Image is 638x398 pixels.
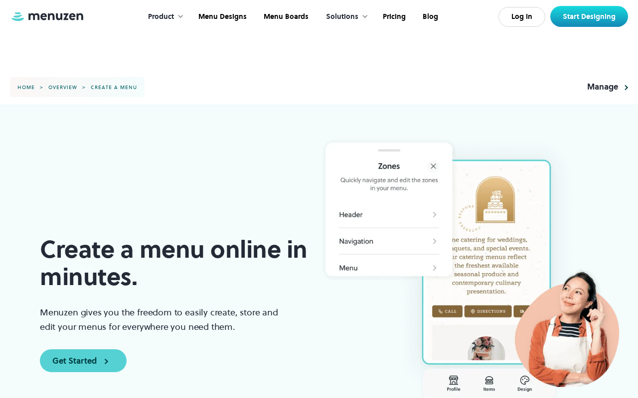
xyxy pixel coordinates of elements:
[52,357,97,365] div: Get Started
[413,1,446,32] a: Blog
[40,305,287,334] p: Menuzen gives you the freedom to easily create, store and edit your menus for everywhere you need...
[254,1,316,32] a: Menu Boards
[326,11,358,22] div: Solutions
[138,1,189,32] div: Product
[373,1,413,32] a: Pricing
[40,349,127,372] a: Get Started
[37,85,46,91] div: >
[40,236,314,291] h1: Create a menu online in minutes.
[498,7,545,27] a: Log In
[148,11,174,22] div: Product
[88,85,140,91] a: create a menu
[15,85,37,91] a: home
[46,85,80,91] a: overview
[189,1,254,32] a: Menu Designs
[80,85,88,91] div: >
[550,6,628,27] a: Start Designing
[587,82,618,93] div: Manage
[316,1,373,32] div: Solutions
[587,82,628,93] a: Manage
